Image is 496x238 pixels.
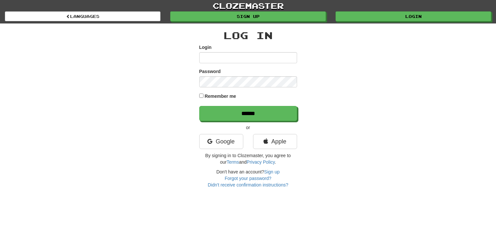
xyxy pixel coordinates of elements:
[199,169,297,188] div: Don't have an account?
[247,159,275,165] a: Privacy Policy
[5,11,160,21] a: Languages
[336,11,491,21] a: Login
[199,134,243,149] a: Google
[264,169,279,174] a: Sign up
[227,159,239,165] a: Terms
[199,68,221,75] label: Password
[199,44,212,51] label: Login
[199,124,297,131] p: or
[225,176,271,181] a: Forgot your password?
[253,134,297,149] a: Apple
[204,93,236,99] label: Remember me
[199,152,297,165] p: By signing in to Clozemaster, you agree to our and .
[170,11,326,21] a: Sign up
[208,182,288,187] a: Didn't receive confirmation instructions?
[199,30,297,41] h2: Log In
